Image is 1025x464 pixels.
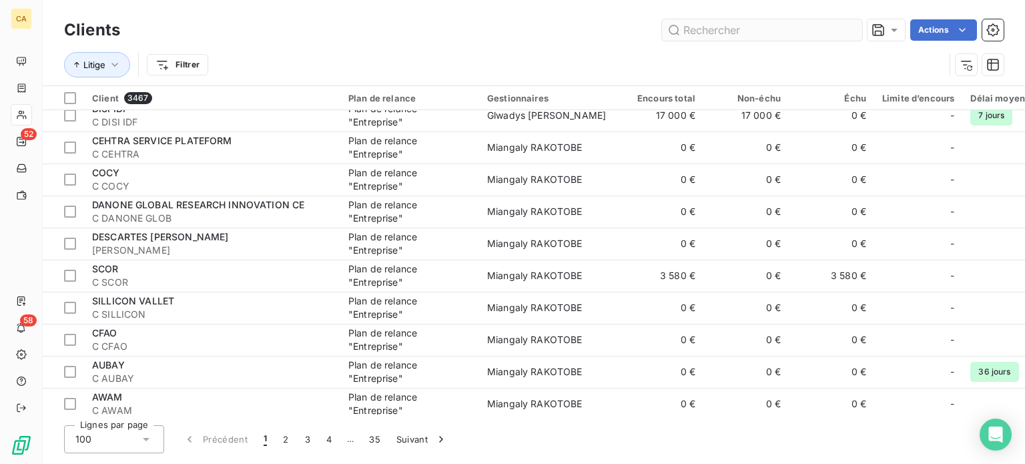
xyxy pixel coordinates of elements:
[11,131,31,152] a: 52
[124,92,152,104] span: 3467
[92,180,332,193] span: C COCY
[348,359,471,385] div: Plan de relance "Entreprise"
[92,327,117,338] span: CFAO
[340,429,361,450] span: …
[92,263,119,274] span: SCOR
[487,270,583,281] span: Miangaly RAKOTOBE
[487,366,583,377] span: Miangaly RAKOTOBE
[789,356,874,388] td: 0 €
[92,295,174,306] span: SILLICON VALLET
[950,365,954,379] span: -
[618,228,703,260] td: 0 €
[92,148,332,161] span: C CEHTRA
[348,326,471,353] div: Plan de relance "Entreprise"
[92,372,332,385] span: C AUBAY
[970,362,1018,382] span: 36 jours
[92,308,332,321] span: C SILLICON
[348,102,471,129] div: Plan de relance "Entreprise"
[789,324,874,356] td: 0 €
[703,388,789,420] td: 0 €
[147,54,208,75] button: Filtrer
[789,196,874,228] td: 0 €
[348,262,471,289] div: Plan de relance "Entreprise"
[92,276,332,289] span: C SCOR
[348,166,471,193] div: Plan de relance "Entreprise"
[910,19,977,41] button: Actions
[92,135,232,146] span: CEHTRA SERVICE PLATEFORM
[980,419,1012,451] div: Open Intercom Messenger
[950,301,954,314] span: -
[789,260,874,292] td: 3 580 €
[92,244,332,257] span: [PERSON_NAME]
[626,93,695,103] div: Encours total
[256,425,275,453] button: 1
[703,324,789,356] td: 0 €
[789,388,874,420] td: 0 €
[618,292,703,324] td: 0 €
[487,93,610,103] div: Gestionnaires
[361,425,388,453] button: 35
[950,269,954,282] span: -
[487,302,583,313] span: Miangaly RAKOTOBE
[789,164,874,196] td: 0 €
[92,359,125,371] span: AUBAY
[618,164,703,196] td: 0 €
[618,196,703,228] td: 0 €
[950,173,954,186] span: -
[487,398,583,409] span: Miangaly RAKOTOBE
[11,8,32,29] div: CA
[175,425,256,453] button: Précédent
[348,230,471,257] div: Plan de relance "Entreprise"
[64,52,130,77] button: Litige
[92,167,120,178] span: COCY
[64,18,120,42] h3: Clients
[703,99,789,132] td: 17 000 €
[92,391,123,403] span: AWAM
[275,425,296,453] button: 2
[789,228,874,260] td: 0 €
[21,128,37,140] span: 52
[970,105,1012,126] span: 7 jours
[487,142,583,153] span: Miangaly RAKOTOBE
[487,174,583,185] span: Miangaly RAKOTOBE
[618,260,703,292] td: 3 580 €
[950,237,954,250] span: -
[789,99,874,132] td: 0 €
[950,109,954,122] span: -
[703,164,789,196] td: 0 €
[703,260,789,292] td: 0 €
[797,93,866,103] div: Échu
[92,115,332,129] span: C DISI IDF
[789,292,874,324] td: 0 €
[703,132,789,164] td: 0 €
[487,206,583,217] span: Miangaly RAKOTOBE
[348,198,471,225] div: Plan de relance "Entreprise"
[487,334,583,345] span: Miangaly RAKOTOBE
[703,196,789,228] td: 0 €
[20,314,37,326] span: 58
[92,231,228,242] span: DESCARTES [PERSON_NAME]
[348,93,471,103] div: Plan de relance
[92,199,304,210] span: DANONE GLOBAL RESEARCH INNOVATION CE
[882,93,954,103] div: Limite d’encours
[11,435,32,456] img: Logo LeanPay
[711,93,781,103] div: Non-échu
[318,425,340,453] button: 4
[789,132,874,164] td: 0 €
[618,99,703,132] td: 17 000 €
[618,132,703,164] td: 0 €
[950,333,954,346] span: -
[618,356,703,388] td: 0 €
[703,228,789,260] td: 0 €
[950,397,954,411] span: -
[297,425,318,453] button: 3
[348,391,471,417] div: Plan de relance "Entreprise"
[388,425,456,453] button: Suivant
[950,205,954,218] span: -
[264,433,267,446] span: 1
[348,294,471,321] div: Plan de relance "Entreprise"
[83,59,105,70] span: Litige
[92,212,332,225] span: C DANONE GLOB
[618,388,703,420] td: 0 €
[348,134,471,161] div: Plan de relance "Entreprise"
